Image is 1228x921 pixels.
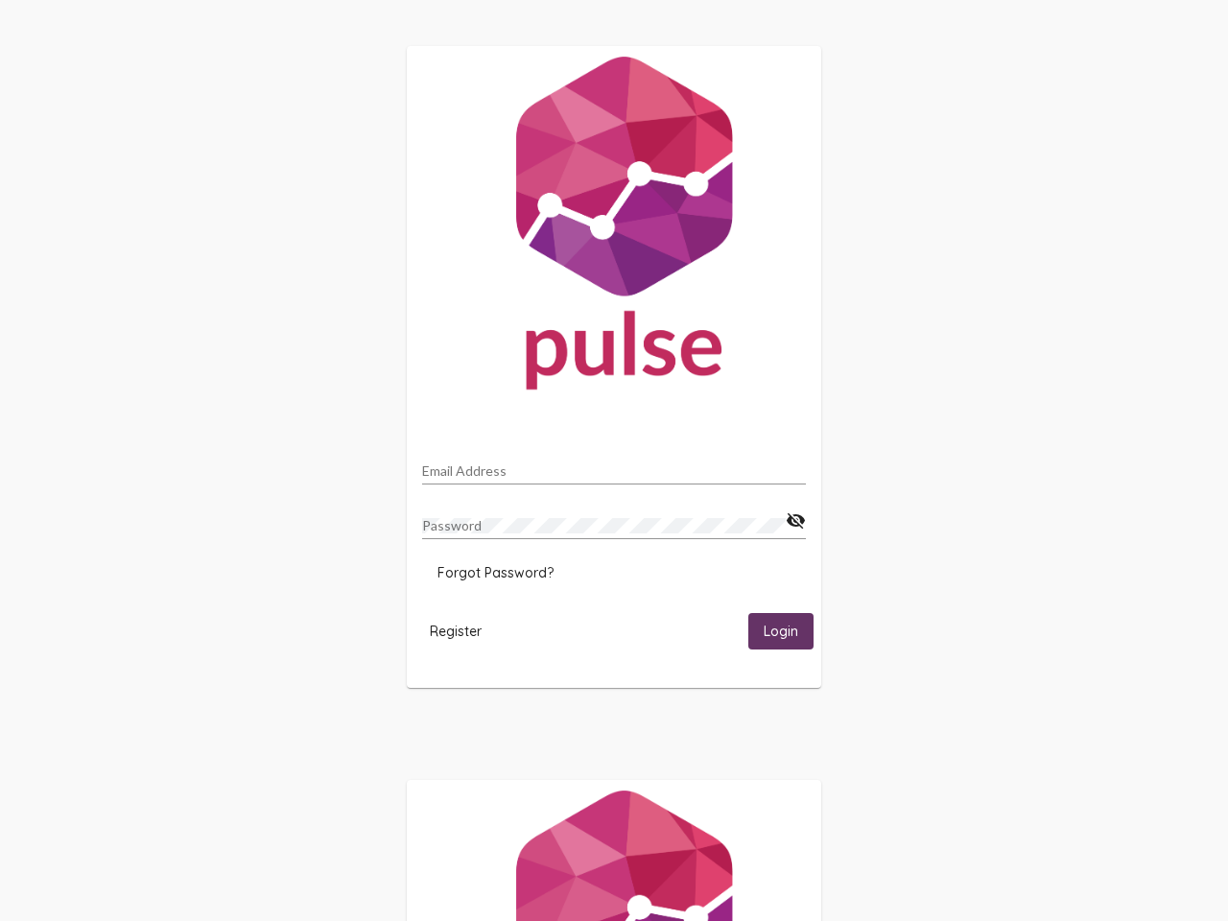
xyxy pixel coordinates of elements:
button: Register [414,613,497,649]
span: Register [430,623,482,640]
button: Login [748,613,814,649]
img: Pulse For Good Logo [407,46,821,409]
mat-icon: visibility_off [786,509,806,532]
button: Forgot Password? [422,555,569,590]
span: Forgot Password? [437,564,554,581]
span: Login [764,624,798,641]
